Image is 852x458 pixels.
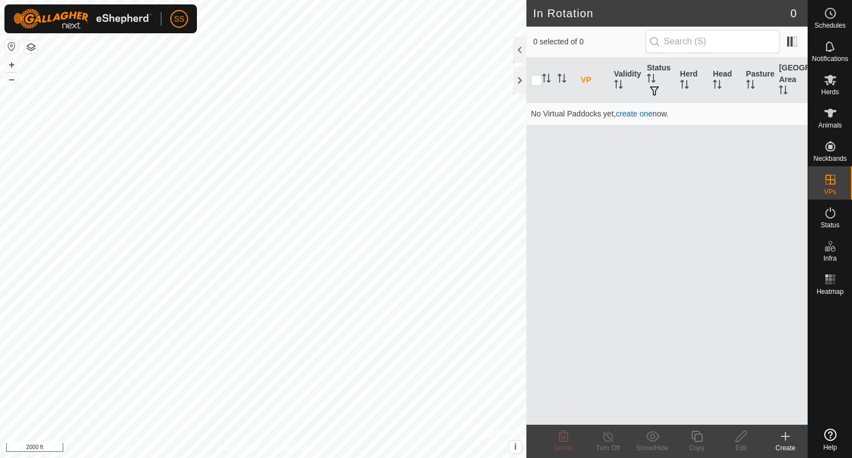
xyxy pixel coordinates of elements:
p-sorticon: Activate to sort [557,75,566,84]
button: – [5,73,18,86]
div: Create [763,443,808,453]
span: SS [174,13,185,25]
h2: In Rotation [533,7,790,20]
span: Infra [823,255,836,262]
span: VPs [824,189,836,195]
p-sorticon: Activate to sort [542,75,551,84]
th: Head [708,58,742,103]
p-sorticon: Activate to sort [779,87,788,96]
span: Delete [554,444,574,452]
a: Help [808,424,852,455]
span: Herds [821,89,839,95]
span: 0 selected of 0 [533,36,645,48]
div: Edit [719,443,763,453]
button: Map Layers [24,40,38,54]
span: Schedules [814,22,845,29]
p-sorticon: Activate to sort [746,82,755,90]
button: i [509,441,521,453]
p-sorticon: Activate to sort [713,82,722,90]
span: Help [823,444,837,451]
p-sorticon: Activate to sort [614,82,623,90]
th: Validity [610,58,643,103]
span: 0 [790,5,797,22]
div: Show/Hide [630,443,674,453]
span: i [514,442,516,451]
a: Contact Us [274,444,307,454]
img: Gallagher Logo [13,9,152,29]
th: [GEOGRAPHIC_DATA] Area [774,58,808,103]
th: Pasture [742,58,775,103]
th: VP [576,58,610,103]
button: Reset Map [5,40,18,53]
div: Copy [674,443,719,453]
span: Heatmap [816,288,844,295]
button: + [5,58,18,72]
input: Search (S) [646,30,780,53]
p-sorticon: Activate to sort [680,82,689,90]
div: Turn Off [586,443,630,453]
span: Animals [818,122,842,129]
span: Notifications [812,55,848,62]
span: Status [820,222,839,228]
th: Status [642,58,676,103]
p-sorticon: Activate to sort [647,75,656,84]
a: create one [616,109,652,118]
td: No Virtual Paddocks yet, now. [526,103,808,125]
a: Privacy Policy [220,444,261,454]
th: Herd [676,58,709,103]
span: Neckbands [813,155,846,162]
